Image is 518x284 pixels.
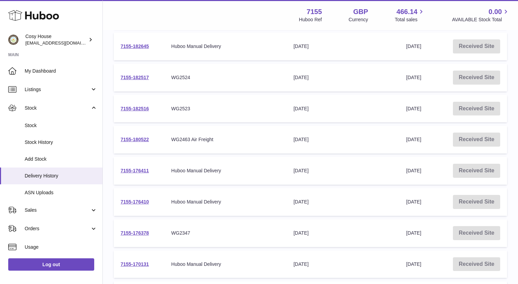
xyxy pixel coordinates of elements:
[25,122,97,129] span: Stock
[299,16,322,23] div: Huboo Ref
[406,230,421,236] span: [DATE]
[294,199,393,205] div: [DATE]
[489,7,502,16] span: 0.00
[25,86,90,93] span: Listings
[25,105,90,111] span: Stock
[406,44,421,49] span: [DATE]
[121,230,149,236] a: 7155-176378
[25,244,97,250] span: Usage
[294,230,393,236] div: [DATE]
[171,199,280,205] div: Huboo Manual Delivery
[406,168,421,173] span: [DATE]
[353,7,368,16] strong: GBP
[406,261,421,267] span: [DATE]
[395,7,425,23] a: 466.14 Total sales
[171,106,280,112] div: WG2523
[171,74,280,81] div: WG2524
[121,137,149,142] a: 7155-180522
[8,35,18,45] img: info@wholesomegoods.com
[171,43,280,50] div: Huboo Manual Delivery
[452,16,510,23] span: AVAILABLE Stock Total
[121,168,149,173] a: 7155-176411
[8,258,94,271] a: Log out
[25,40,101,46] span: [EMAIL_ADDRESS][DOMAIN_NAME]
[396,7,417,16] span: 466.14
[171,168,280,174] div: Huboo Manual Delivery
[294,136,393,143] div: [DATE]
[294,261,393,268] div: [DATE]
[294,106,393,112] div: [DATE]
[349,16,368,23] div: Currency
[452,7,510,23] a: 0.00 AVAILABLE Stock Total
[121,199,149,205] a: 7155-176410
[121,44,149,49] a: 7155-182645
[25,173,97,179] span: Delivery History
[395,16,425,23] span: Total sales
[406,106,421,111] span: [DATE]
[307,7,322,16] strong: 7155
[171,230,280,236] div: WG2347
[25,139,97,146] span: Stock History
[294,43,393,50] div: [DATE]
[25,189,97,196] span: ASN Uploads
[25,225,90,232] span: Orders
[294,168,393,174] div: [DATE]
[406,199,421,205] span: [DATE]
[294,74,393,81] div: [DATE]
[406,137,421,142] span: [DATE]
[25,156,97,162] span: Add Stock
[25,33,87,46] div: Cosy House
[25,68,97,74] span: My Dashboard
[171,261,280,268] div: Huboo Manual Delivery
[121,106,149,111] a: 7155-182516
[171,136,280,143] div: WG2463 Air Freight
[121,261,149,267] a: 7155-170131
[121,75,149,80] a: 7155-182517
[25,207,90,213] span: Sales
[406,75,421,80] span: [DATE]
